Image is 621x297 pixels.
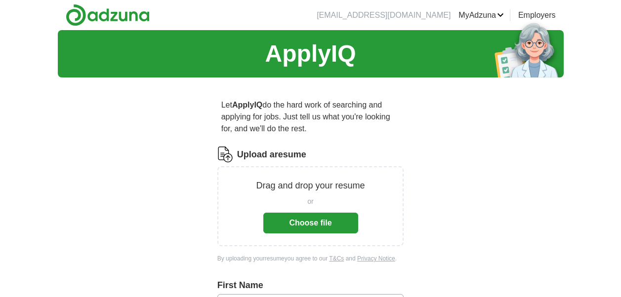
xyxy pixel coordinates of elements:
a: T&Cs [329,255,344,262]
button: Choose file [263,213,358,233]
li: [EMAIL_ADDRESS][DOMAIN_NAME] [317,9,451,21]
p: Let do the hard work of searching and applying for jobs. Just tell us what you're looking for, an... [217,95,404,139]
span: or [307,196,313,207]
h1: ApplyIQ [265,36,356,72]
img: Adzuna logo [66,4,150,26]
label: First Name [217,279,404,292]
a: Employers [518,9,556,21]
p: Drag and drop your resume [256,179,365,192]
a: Privacy Notice [357,255,395,262]
strong: ApplyIQ [232,101,262,109]
label: Upload a resume [237,148,306,161]
img: CV Icon [217,147,233,162]
a: MyAdzuna [458,9,504,21]
div: By uploading your resume you agree to our and . [217,254,404,263]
